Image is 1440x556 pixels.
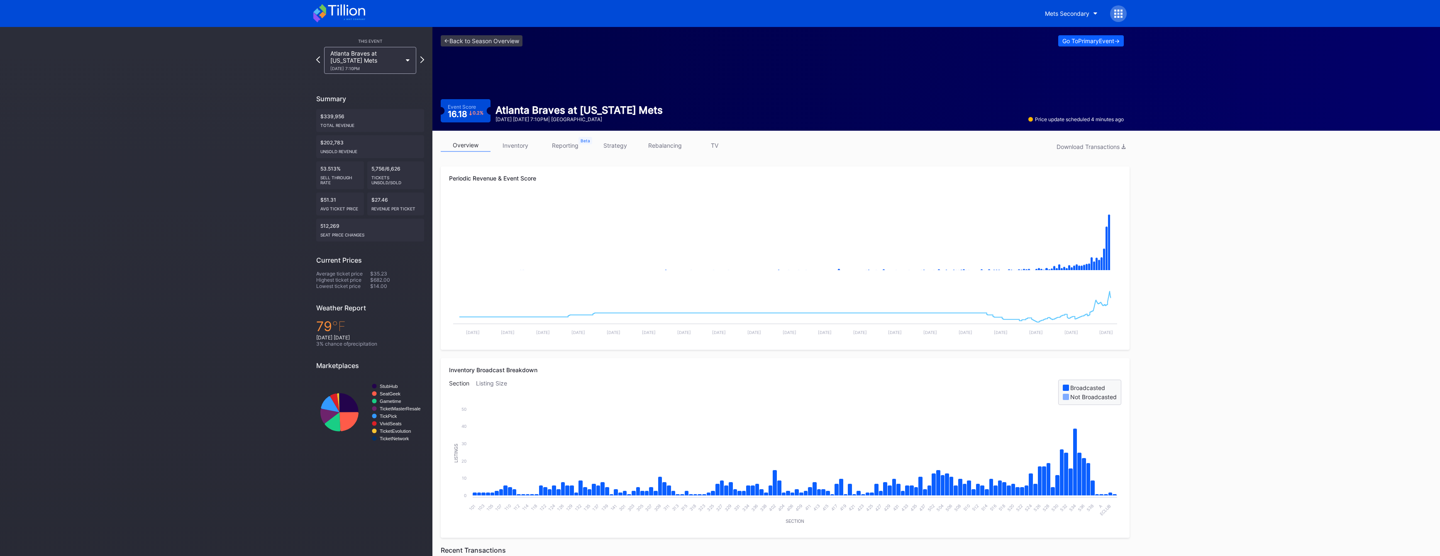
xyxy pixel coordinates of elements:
button: Go ToPrimaryEvent-> [1058,35,1124,46]
text: 137 [591,503,600,512]
text: 421 [847,503,856,512]
svg: Chart title [449,279,1121,341]
svg: Chart title [449,196,1121,279]
div: $202,783 [316,135,424,158]
text: 103 [477,503,486,512]
text: 325 [706,503,715,512]
text: 522 [1015,503,1024,512]
text: [DATE] [501,330,515,335]
div: Listing Size [476,380,514,405]
text: 417 [830,503,839,512]
text: 313 [671,503,680,512]
text: 528 [1042,503,1050,512]
div: Tickets Unsold/Sold [371,172,420,185]
text: [DATE] [783,330,796,335]
div: $35.23 [370,271,424,277]
button: Download Transactions [1052,141,1130,152]
text: [DATE] [466,330,480,335]
div: seat price changes [320,229,420,237]
div: Go To Primary Event -> [1062,37,1120,44]
text: 301 [618,503,627,512]
text: 101 [468,503,476,512]
div: 79 [316,318,424,334]
div: Total Revenue [320,119,420,128]
div: Unsold Revenue [320,146,420,154]
text: [DATE] [923,330,937,335]
text: 518 [998,503,1006,512]
text: 334 [741,503,750,512]
div: 0.2 % [473,111,483,115]
div: Broadcasted [1070,384,1105,391]
text: 126 [556,503,565,512]
text: A [1098,503,1103,509]
div: Marketplaces [316,361,424,370]
text: 132 [574,503,583,512]
text: 329 [724,503,732,512]
div: Atlanta Braves at [US_STATE] Mets [495,104,663,116]
text: 105 [486,503,494,512]
text: 50 [461,407,466,412]
text: 504 [935,503,944,512]
div: 3 % chance of precipitation [316,341,424,347]
div: This Event [316,39,424,44]
div: Inventory Broadcast Breakdown [449,366,1121,373]
text: 423 [856,503,865,512]
div: 53.513% [316,161,364,189]
text: 307 [644,503,653,512]
div: 16.18 [448,110,484,118]
text: TicketEvolution [380,429,411,434]
button: Mets Secondary [1039,6,1104,21]
text: 107 [494,503,503,512]
div: Event Score [448,104,476,110]
svg: Chart title [316,376,424,449]
text: 536 [1077,503,1086,512]
text: 318 [688,503,697,512]
text: [DATE] [818,330,832,335]
text: [DATE] [712,330,726,335]
text: 437 [918,503,927,512]
text: 402 [768,503,776,512]
div: Avg ticket price [320,203,360,211]
div: Average ticket price [316,271,370,277]
div: Highest ticket price [316,277,370,283]
text: 404 [776,503,785,512]
div: Download Transactions [1057,143,1125,150]
text: 112 [513,503,521,512]
a: inventory [491,139,540,152]
text: 520 [1006,503,1015,512]
text: 514 [980,503,988,512]
text: 110 [503,503,512,512]
div: Summary [316,95,424,103]
div: [DATE] 7:10PM [330,66,402,71]
a: rebalancing [640,139,690,152]
text: Gametime [380,399,401,404]
text: 10 [462,476,466,480]
text: 526 [1032,503,1041,512]
text: 427 [874,503,882,512]
div: Price update scheduled 4 minutes ago [1028,116,1124,122]
text: 413 [812,503,821,512]
span: ℉ [332,318,346,334]
text: 323 [697,503,706,512]
div: $339,956 [316,109,424,132]
div: Mets Secondary [1045,10,1089,17]
text: TicketMasterResale [380,406,420,411]
text: 524 [1024,503,1032,512]
text: 20 [461,458,466,463]
text: Section [786,519,804,524]
text: 139 [600,503,609,512]
div: $14.00 [370,283,424,289]
a: TV [690,139,740,152]
text: 311 [662,503,671,512]
text: 118 [530,503,538,512]
text: VividSeats [380,421,402,426]
text: [DATE] [607,330,620,335]
text: 129 [565,503,574,512]
text: [DATE] [571,330,585,335]
div: 512,269 [316,219,424,241]
text: 510 [962,503,971,512]
text: 532 [1059,503,1068,512]
text: 534 [1068,503,1077,512]
div: Section [449,380,476,405]
text: 303 [627,503,635,512]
